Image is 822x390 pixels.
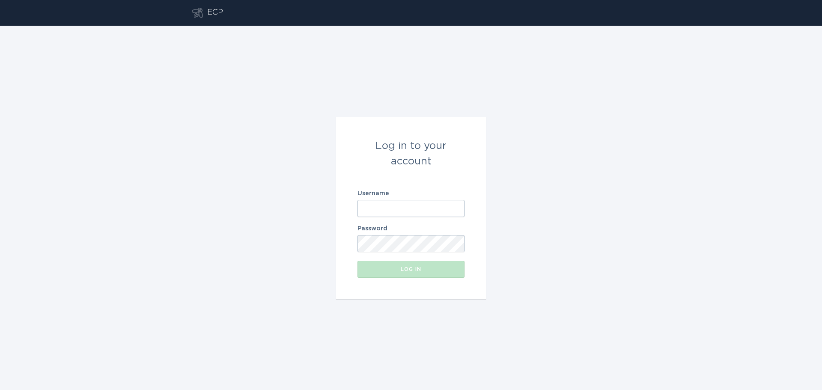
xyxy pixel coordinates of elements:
button: Go to dashboard [192,8,203,18]
div: ECP [207,8,223,18]
div: Log in to your account [357,138,465,169]
label: Password [357,226,465,232]
label: Username [357,191,465,196]
button: Log in [357,261,465,278]
div: Log in [362,267,460,272]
